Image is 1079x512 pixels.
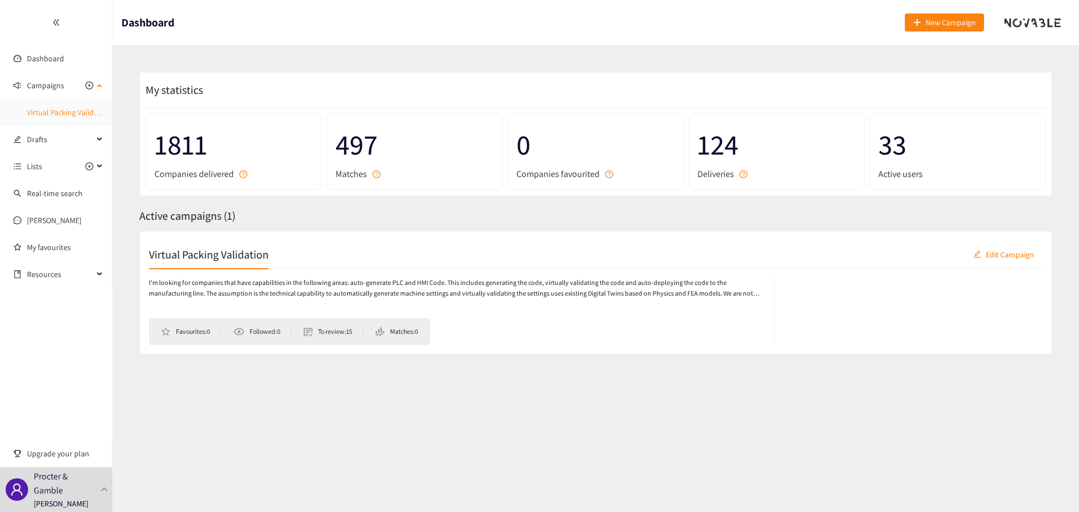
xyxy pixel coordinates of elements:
[27,155,42,178] span: Lists
[878,167,923,181] span: Active users
[155,123,313,167] span: 1811
[233,327,291,337] li: Followed: 0
[516,167,600,181] span: Companies favourited
[27,188,83,198] a: Real-time search
[149,246,269,262] h2: Virtual Packing Validation
[155,167,234,181] span: Companies delivered
[697,123,856,167] span: 124
[161,327,221,337] li: Favourites: 0
[697,167,734,181] span: Deliveries
[965,245,1042,263] button: editEdit Campaign
[10,483,24,496] span: user
[239,170,247,178] span: question-circle
[85,162,93,170] span: plus-circle
[878,123,1037,167] span: 33
[34,497,88,510] p: [PERSON_NAME]
[973,250,981,259] span: edit
[34,469,96,497] p: Procter & Gamble
[986,248,1034,260] span: Edit Campaign
[905,13,984,31] button: plusNew Campaign
[605,170,613,178] span: question-circle
[896,391,1079,512] iframe: Chat Widget
[52,19,60,26] span: double-left
[27,74,64,97] span: Campaigns
[336,123,494,167] span: 497
[27,107,111,117] a: Virtual Packing Validation
[13,135,21,143] span: edit
[27,236,103,259] a: My favourites
[27,263,93,286] span: Resources
[375,327,418,337] li: Matches: 0
[336,167,367,181] span: Matches
[149,278,763,299] p: I'm looking for companies that have capabilities in the following areas: auto-generate PLC and HM...
[373,170,380,178] span: question-circle
[516,123,675,167] span: 0
[740,170,747,178] span: question-circle
[13,270,21,278] span: book
[27,53,64,64] a: Dashboard
[926,16,976,29] span: New Campaign
[13,162,21,170] span: unordered-list
[27,128,93,151] span: Drafts
[139,209,235,223] span: Active campaigns ( 1 )
[13,450,21,457] span: trophy
[27,442,103,465] span: Upgrade your plan
[13,81,21,89] span: sound
[139,231,1052,355] a: Virtual Packing ValidationeditEdit CampaignI'm looking for companies that have capabilities in th...
[913,19,921,28] span: plus
[303,327,363,337] li: To review: 15
[27,215,81,225] a: [PERSON_NAME]
[85,81,93,89] span: plus-circle
[140,83,203,97] span: My statistics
